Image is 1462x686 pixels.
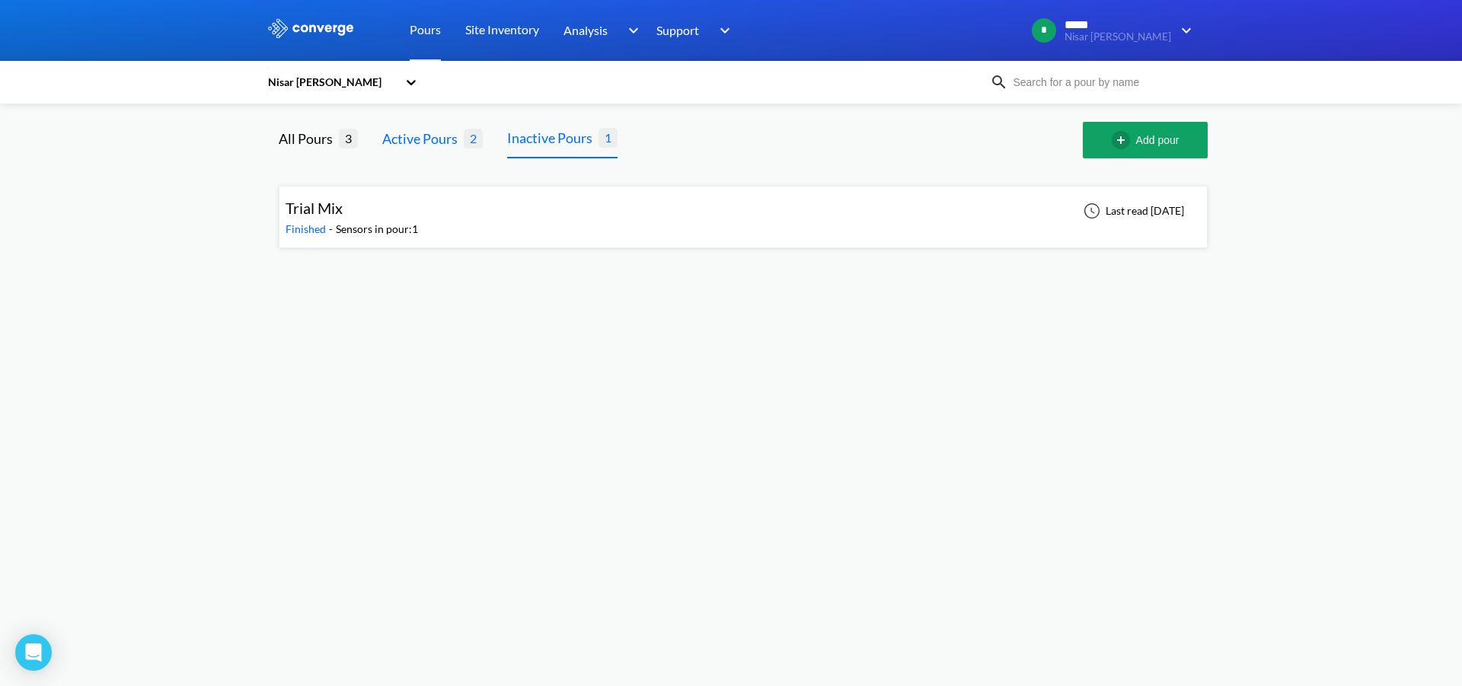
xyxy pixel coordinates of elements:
span: 1 [599,128,618,147]
div: Nisar [PERSON_NAME] [267,74,397,91]
span: Trial Mix [286,199,343,217]
button: Add pour [1083,122,1208,158]
span: 2 [464,129,483,148]
img: downArrow.svg [710,21,734,40]
img: add-circle-outline.svg [1112,131,1136,149]
span: Nisar [PERSON_NAME] [1065,31,1171,43]
div: Inactive Pours [507,127,599,148]
div: All Pours [279,128,339,149]
span: Support [656,21,699,40]
input: Search for a pour by name [1008,74,1192,91]
img: logo_ewhite.svg [267,18,355,38]
div: Last read [DATE] [1075,202,1189,220]
span: Finished [286,222,329,235]
img: icon-search.svg [990,73,1008,91]
a: Trial MixFinished-Sensors in pour:1Last read [DATE] [279,203,1208,216]
span: Analysis [563,21,608,40]
span: 3 [339,129,358,148]
img: downArrow.svg [618,21,643,40]
span: - [329,222,336,235]
div: Open Intercom Messenger [15,634,52,671]
div: Active Pours [382,128,464,149]
div: Sensors in pour: 1 [336,221,418,238]
img: downArrow.svg [1171,21,1195,40]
